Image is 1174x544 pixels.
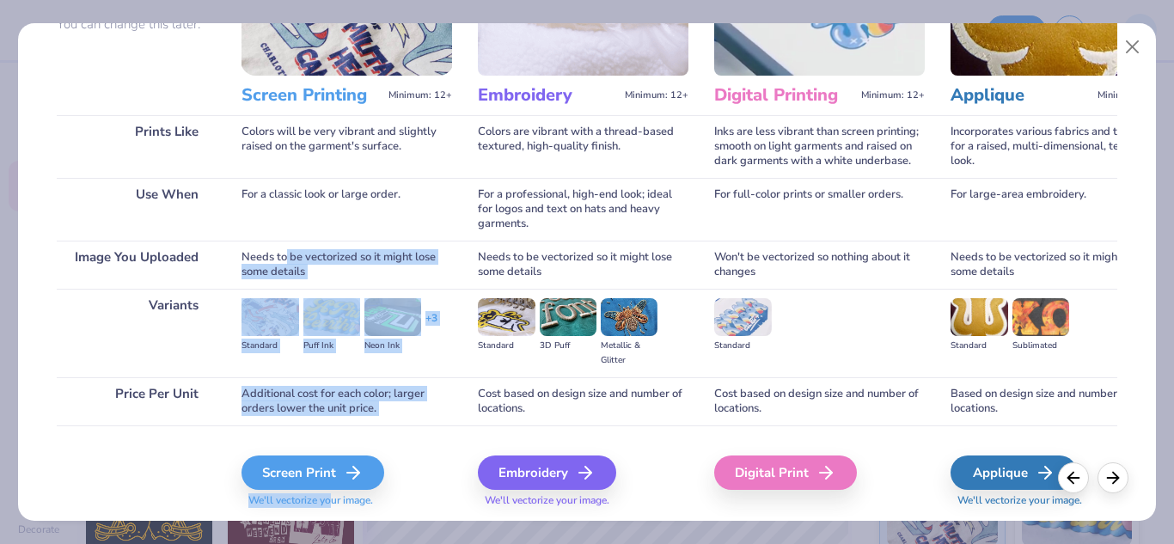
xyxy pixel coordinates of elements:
div: Cost based on design size and number of locations. [478,377,688,425]
img: Standard [478,298,535,336]
img: Puff Ink [303,298,360,336]
div: For full-color prints or smaller orders. [714,178,925,241]
div: Neon Ink [364,339,421,353]
div: Screen Print [242,455,384,490]
div: Use When [57,178,216,241]
div: Needs to be vectorized so it might lose some details [242,241,452,289]
h3: Digital Printing [714,84,854,107]
div: Incorporates various fabrics and threads for a raised, multi-dimensional, textured look. [951,115,1161,178]
button: Close [1116,31,1148,64]
div: Cost based on design size and number of locations. [714,377,925,425]
div: Additional cost for each color; larger orders lower the unit price. [242,377,452,425]
p: You can change this later. [57,17,216,32]
div: Embroidery [478,455,616,490]
div: For a classic look or large order. [242,178,452,241]
img: Metallic & Glitter [601,298,657,336]
div: Colors are vibrant with a thread-based textured, high-quality finish. [478,115,688,178]
h3: Embroidery [478,84,618,107]
div: Needs to be vectorized so it might lose some details [478,241,688,289]
img: Standard [714,298,771,336]
div: Variants [57,289,216,377]
div: Based on design size and number of locations. [951,377,1161,425]
div: For a professional, high-end look; ideal for logos and text on hats and heavy garments. [478,178,688,241]
div: Metallic & Glitter [601,339,657,368]
span: Minimum: 12+ [388,89,452,101]
div: Standard [242,339,298,353]
span: Minimum: 12+ [861,89,925,101]
div: Needs to be vectorized so it might lose some details [951,241,1161,289]
div: Colors will be very vibrant and slightly raised on the garment's surface. [242,115,452,178]
div: Won't be vectorized so nothing about it changes [714,241,925,289]
div: Puff Ink [303,339,360,353]
div: Applique [951,455,1077,490]
span: We'll vectorize your image. [242,493,452,508]
div: Digital Print [714,455,857,490]
div: Price Per Unit [57,377,216,425]
img: Neon Ink [364,298,421,336]
div: Image You Uploaded [57,241,216,289]
img: 3D Puff [540,298,596,336]
span: We'll vectorize your image. [478,493,688,508]
h3: Screen Printing [242,84,382,107]
span: Minimum: 12+ [1098,89,1161,101]
div: Sublimated [1012,339,1069,353]
div: Prints Like [57,115,216,178]
span: We'll vectorize your image. [951,493,1161,508]
img: Sublimated [1012,298,1069,336]
span: Minimum: 12+ [625,89,688,101]
h3: Applique [951,84,1091,107]
div: Standard [478,339,535,353]
div: 3D Puff [540,339,596,353]
div: For large-area embroidery. [951,178,1161,241]
div: Standard [951,339,1007,353]
img: Standard [951,298,1007,336]
div: Standard [714,339,771,353]
div: + 3 [425,311,437,340]
div: Inks are less vibrant than screen printing; smooth on light garments and raised on dark garments ... [714,115,925,178]
img: Standard [242,298,298,336]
